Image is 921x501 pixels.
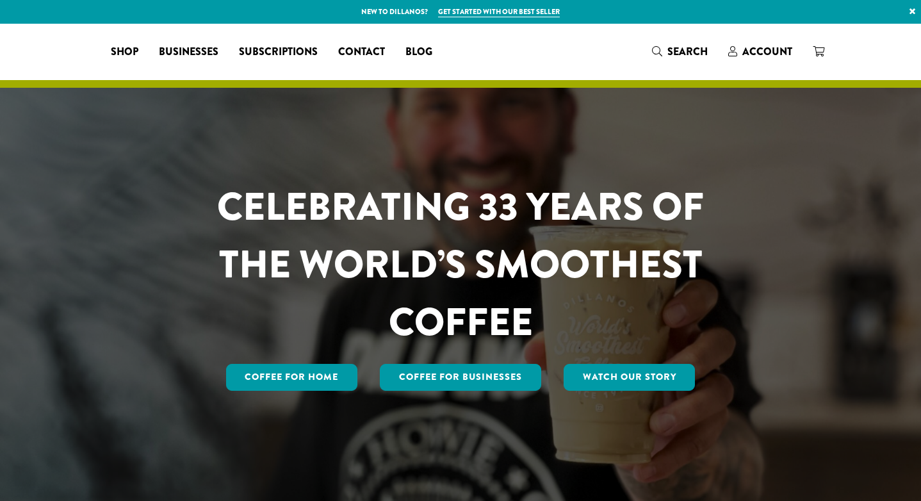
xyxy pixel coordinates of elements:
a: Coffee for Home [226,364,358,391]
span: Blog [405,44,432,60]
span: Account [742,44,792,59]
a: Shop [101,42,149,62]
span: Shop [111,44,138,60]
a: Search [642,41,718,62]
span: Search [667,44,708,59]
h1: CELEBRATING 33 YEARS OF THE WORLD’S SMOOTHEST COFFEE [179,178,742,351]
a: Coffee For Businesses [380,364,541,391]
span: Subscriptions [239,44,318,60]
span: Businesses [159,44,218,60]
a: Watch Our Story [564,364,696,391]
span: Contact [338,44,385,60]
a: Get started with our best seller [438,6,560,17]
